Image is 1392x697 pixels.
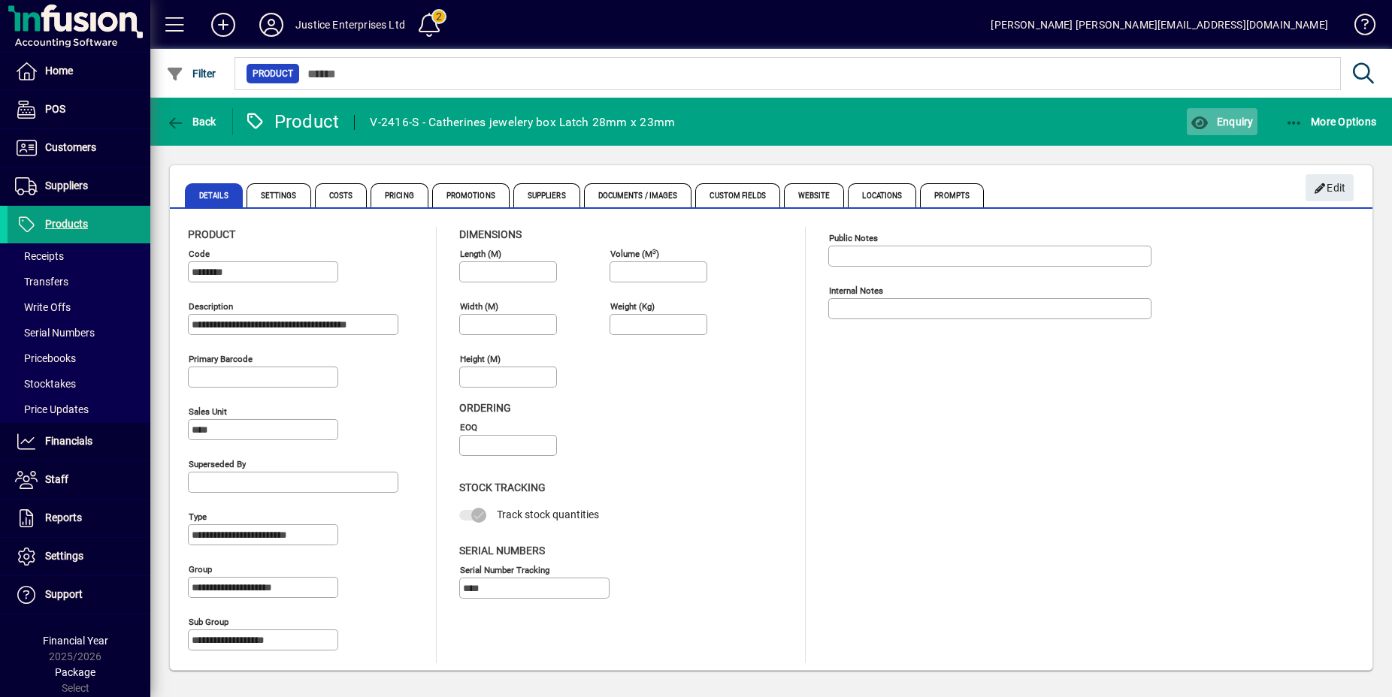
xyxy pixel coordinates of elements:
div: Product [244,110,340,134]
span: Product [188,228,235,240]
span: More Options [1285,116,1377,128]
a: Stocktakes [8,371,150,397]
span: Pricing [371,183,428,207]
span: Website [784,183,845,207]
a: Pricebooks [8,345,150,371]
mat-label: Public Notes [829,233,878,243]
mat-label: Internal Notes [829,285,883,296]
mat-label: Primary barcode [189,354,253,364]
a: Knowledge Base [1343,3,1373,52]
a: Serial Numbers [8,320,150,345]
mat-label: Group [189,564,212,575]
span: Ordering [459,402,511,414]
a: Financials [8,423,150,460]
span: Products [45,218,88,230]
span: Serial Numbers [459,545,545,557]
a: Receipts [8,243,150,269]
span: Home [45,65,73,77]
button: Back [162,108,220,135]
mat-label: Description [189,301,233,312]
button: Filter [162,60,220,87]
span: Write Offs [15,301,71,313]
span: Package [55,666,95,678]
mat-label: EOQ [460,422,477,433]
span: Dimensions [459,228,522,240]
a: Transfers [8,269,150,294]
a: Home [8,53,150,90]
span: POS [45,103,65,115]
span: Track stock quantities [497,508,599,520]
div: [PERSON_NAME] [PERSON_NAME][EMAIL_ADDRESS][DOMAIN_NAME] [991,13,1328,37]
mat-label: Length (m) [460,249,501,259]
span: Product [253,66,293,81]
span: Edit [1314,176,1346,201]
span: Documents / Images [584,183,692,207]
div: Justice Enterprises Ltd [295,13,405,37]
a: Settings [8,538,150,575]
span: Price Updates [15,403,89,415]
span: Back [166,116,216,128]
span: Stock Tracking [459,481,546,493]
mat-label: Sub group [189,617,228,627]
a: Reports [8,499,150,537]
span: Transfers [15,276,68,288]
app-page-header-button: Back [150,108,233,135]
span: Suppliers [513,183,580,207]
span: Financial Year [43,635,108,647]
a: POS [8,91,150,128]
span: Pricebooks [15,352,76,364]
span: Financials [45,435,92,447]
a: Write Offs [8,294,150,320]
div: V-2416-S - Catherines jewelery box Latch 28mm x 23mm [370,110,675,134]
span: Details [185,183,243,207]
mat-label: Volume (m ) [610,249,659,259]
span: Reports [45,511,82,524]
span: Prompts [920,183,984,207]
span: Serial Numbers [15,327,95,339]
mat-label: Type [189,511,207,522]
span: Customers [45,141,96,153]
a: Staff [8,461,150,499]
a: Support [8,576,150,614]
button: Add [199,11,247,38]
span: Suppliers [45,180,88,192]
span: Filter [166,68,216,80]
span: Staff [45,473,68,485]
mat-label: Code [189,249,210,259]
span: Receipts [15,250,64,262]
mat-label: Serial Number tracking [460,564,549,575]
span: Locations [848,183,916,207]
a: Suppliers [8,167,150,205]
button: Enquiry [1187,108,1257,135]
a: Customers [8,129,150,167]
mat-label: Superseded by [189,459,246,469]
span: Settings [45,550,83,562]
mat-label: Sales unit [189,406,227,417]
span: Settings [247,183,311,207]
sup: 3 [652,247,656,255]
span: Enquiry [1191,116,1253,128]
mat-label: Weight (Kg) [610,301,655,312]
span: Promotions [432,183,510,207]
span: Support [45,588,83,600]
span: Costs [315,183,368,207]
a: Price Updates [8,397,150,422]
button: More Options [1282,108,1381,135]
mat-label: Width (m) [460,301,498,312]
span: Stocktakes [15,378,76,390]
button: Profile [247,11,295,38]
span: Custom Fields [695,183,779,207]
mat-label: Height (m) [460,354,501,364]
button: Edit [1306,174,1354,201]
